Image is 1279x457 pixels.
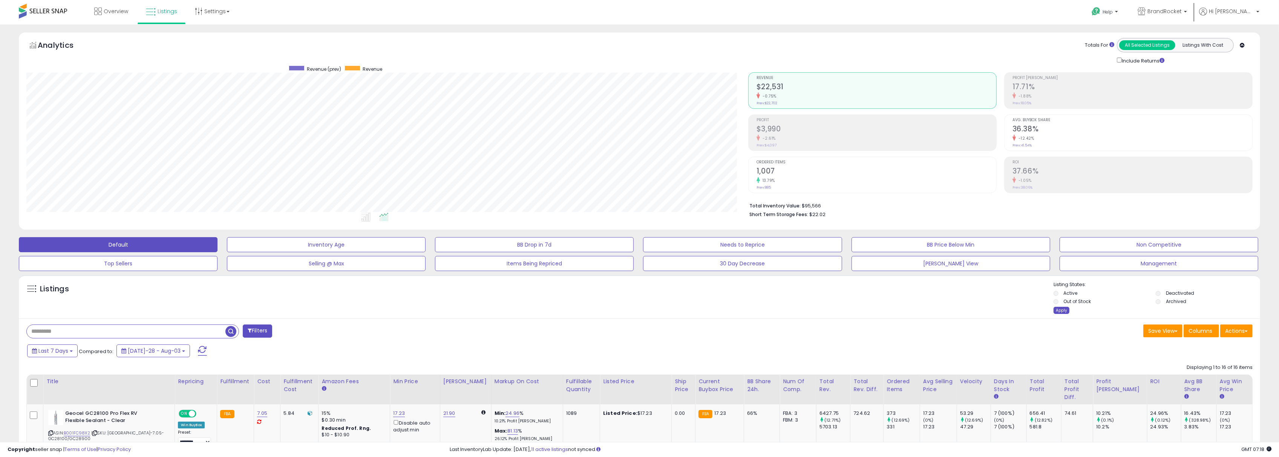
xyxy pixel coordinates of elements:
a: Hi [PERSON_NAME] [1199,8,1259,24]
div: BB Share 24h. [747,378,777,393]
strong: Copyright [8,446,35,453]
small: Amazon Fees. [322,385,326,392]
button: Top Sellers [19,256,218,271]
b: Short Term Storage Fees: [749,211,808,218]
span: ON [180,411,189,417]
div: Total Rev. Diff. [853,378,880,393]
small: (328.98%) [1189,417,1211,423]
div: Avg BB Share [1184,378,1213,393]
small: Avg Win Price. [1220,393,1224,400]
b: Listed Price: [603,410,637,417]
th: The percentage added to the cost of goods (COGS) that forms the calculator for Min & Max prices. [491,375,563,404]
div: Cost [257,378,277,385]
div: 74.61 [1065,410,1087,417]
button: All Selected Listings [1119,40,1175,50]
div: Markup on Cost [495,378,560,385]
span: [DATE]-28 - Aug-03 [128,347,181,355]
a: 11 active listings [532,446,568,453]
small: FBA [698,410,712,418]
span: BrandRocket [1147,8,1182,15]
div: FBM: 3 [783,417,810,423]
div: Total Rev. [819,378,847,393]
span: Profit [757,118,996,122]
div: 17.23 [1220,423,1252,430]
span: Revenue [757,76,996,80]
small: (12.82%) [1035,417,1052,423]
div: Ordered Items [887,378,916,393]
button: Columns [1184,324,1219,337]
div: Displaying 1 to 16 of 16 items [1187,364,1253,371]
span: ROI [1012,160,1252,165]
div: 16.43% [1184,410,1216,417]
div: 24.96% [1150,410,1181,417]
button: [PERSON_NAME] View [852,256,1050,271]
small: -0.75% [760,93,777,99]
a: Terms of Use [64,446,96,453]
div: 7 (100%) [994,423,1026,430]
label: Deactivated [1166,290,1194,296]
button: Save View [1143,324,1183,337]
a: Help [1086,1,1126,24]
div: 724.62 [853,410,878,417]
b: Reduced Prof. Rng. [322,425,371,431]
div: Last InventoryLab Update: [DATE], not synced. [450,446,1271,453]
small: Prev: 18.05% [1012,101,1031,105]
span: 17.23 [714,410,726,417]
li: $95,566 [749,201,1247,210]
b: Geocel GC28100 Pro Flex RV Flexible Sealant - Clear [65,410,157,426]
button: [DATE]-28 - Aug-03 [116,344,190,357]
div: Title [46,378,172,385]
div: Profit [PERSON_NAME] [1096,378,1144,393]
div: Velocity [960,378,988,385]
div: 17.23 [923,410,957,417]
button: Last 7 Days [27,344,78,357]
h2: 37.66% [1012,167,1252,177]
div: Current Buybox Price [698,378,741,393]
div: Avg Selling Price [923,378,954,393]
h2: $3,990 [757,125,996,135]
small: (0%) [994,417,1005,423]
div: % [495,428,557,442]
div: Ship Price [675,378,692,393]
h2: $22,531 [757,82,996,93]
span: 2025-08-11 07:18 GMT [1241,446,1271,453]
small: Prev: 41.54% [1012,143,1032,148]
div: seller snap | | [8,446,131,453]
div: 10.2% [1096,423,1147,430]
span: $22.02 [809,211,826,218]
small: -1.88% [1016,93,1032,99]
span: Profit [PERSON_NAME] [1012,76,1252,80]
h2: 17.71% [1012,82,1252,93]
div: 17.23 [1220,410,1252,417]
div: 373 [887,410,919,417]
div: Win BuyBox [178,422,205,428]
button: Actions [1220,324,1253,337]
small: (12.69%) [965,417,983,423]
i: Get Help [1091,7,1101,16]
span: Avg. Buybox Share [1012,118,1252,122]
div: 3.83% [1184,423,1216,430]
p: 10.21% Profit [PERSON_NAME] [495,419,557,424]
label: Archived [1166,298,1186,305]
span: Hi [PERSON_NAME] [1209,8,1254,15]
h5: Listings [40,284,69,294]
div: ROI [1150,378,1178,385]
a: 17.23 [393,410,405,417]
div: Min Price [393,378,437,385]
a: 81.13 [507,427,518,435]
small: (0%) [1220,417,1230,423]
small: (0.1%) [1101,417,1114,423]
div: $0.30 min [322,417,384,423]
span: Compared to: [79,348,113,355]
div: 5703.13 [819,423,850,430]
div: 47.29 [960,423,991,430]
small: -12.42% [1016,136,1034,141]
span: Help [1103,9,1113,15]
div: Repricing [178,378,214,385]
div: Total Profit Diff. [1065,378,1090,401]
span: Last 7 Days [38,347,68,355]
div: Listed Price [603,378,668,385]
h2: 1,007 [757,167,996,177]
b: Total Inventory Value: [749,203,801,209]
button: Selling @ Max [227,256,426,271]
